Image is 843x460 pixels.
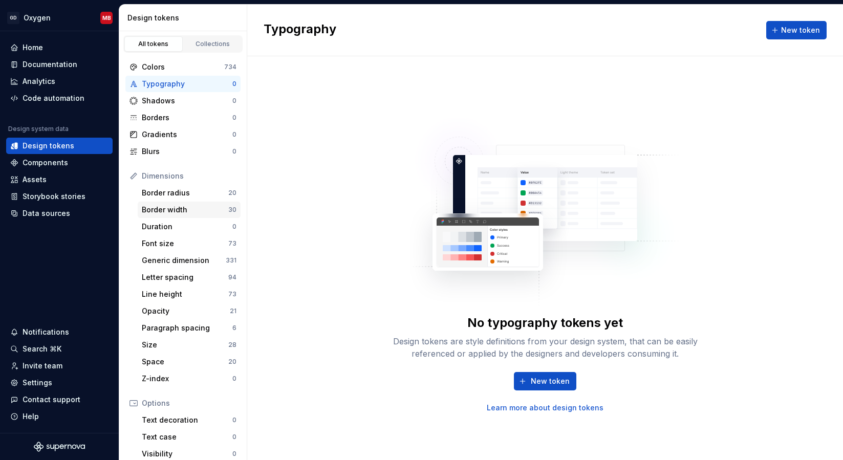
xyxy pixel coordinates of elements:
div: Line height [142,289,228,299]
div: 94 [228,273,236,281]
div: 0 [232,147,236,156]
a: Border radius20 [138,185,241,201]
div: Font size [142,238,228,249]
div: Storybook stories [23,191,85,202]
a: Settings [6,375,113,391]
div: Text case [142,432,232,442]
div: Size [142,340,228,350]
div: 20 [228,358,236,366]
div: 73 [228,290,236,298]
div: Collections [187,40,239,48]
a: Gradients0 [125,126,241,143]
div: Text decoration [142,415,232,425]
a: Blurs0 [125,143,241,160]
a: Text case0 [138,429,241,445]
div: Typography [142,79,232,89]
div: Border width [142,205,228,215]
div: 0 [232,97,236,105]
button: Notifications [6,324,113,340]
div: Assets [23,174,47,185]
div: Z-index [142,374,232,384]
div: 734 [224,63,236,71]
button: Search ⌘K [6,341,113,357]
a: Components [6,155,113,171]
a: Code automation [6,90,113,106]
a: Generic dimension331 [138,252,241,269]
div: Blurs [142,146,232,157]
a: Typography0 [125,76,241,92]
div: 0 [232,416,236,424]
div: Borders [142,113,232,123]
div: 6 [232,324,236,332]
div: Code automation [23,93,84,103]
div: 30 [228,206,236,214]
div: Oxygen [24,13,51,23]
a: Z-index0 [138,370,241,387]
div: Components [23,158,68,168]
div: Analytics [23,76,55,86]
span: New token [531,376,570,386]
div: 21 [230,307,236,315]
button: GDOxygenMB [2,7,117,29]
div: 331 [226,256,236,265]
a: Learn more about design tokens [487,403,603,413]
div: Contact support [23,395,80,405]
a: Opacity21 [138,303,241,319]
div: Notifications [23,327,69,337]
div: Design tokens [23,141,74,151]
a: Borders0 [125,109,241,126]
div: GD [7,12,19,24]
svg: Supernova Logo [34,442,85,452]
h2: Typography [264,21,336,39]
button: New token [766,21,827,39]
div: Border radius [142,188,228,198]
div: Design tokens [127,13,243,23]
a: Storybook stories [6,188,113,205]
a: Letter spacing94 [138,269,241,286]
div: Letter spacing [142,272,228,282]
div: 28 [228,341,236,349]
a: Invite team [6,358,113,374]
a: Text decoration0 [138,412,241,428]
div: Dimensions [142,171,236,181]
div: Documentation [23,59,77,70]
div: Opacity [142,306,230,316]
a: Size28 [138,337,241,353]
div: Design tokens are style definitions from your design system, that can be easily referenced or app... [381,335,709,360]
a: Shadows0 [125,93,241,109]
a: Data sources [6,205,113,222]
span: New token [781,25,820,35]
div: 0 [232,450,236,458]
div: Design system data [8,125,69,133]
div: Paragraph spacing [142,323,232,333]
a: Paragraph spacing6 [138,320,241,336]
div: Home [23,42,43,53]
a: Colors734 [125,59,241,75]
div: 0 [232,375,236,383]
div: No typography tokens yet [467,315,623,331]
div: MB [102,14,111,22]
button: New token [514,372,576,390]
a: Border width30 [138,202,241,218]
div: 20 [228,189,236,197]
div: Data sources [23,208,70,218]
div: Options [142,398,236,408]
a: Assets [6,171,113,188]
a: Line height73 [138,286,241,302]
a: Font size73 [138,235,241,252]
div: Space [142,357,228,367]
div: 0 [232,80,236,88]
div: Settings [23,378,52,388]
div: Search ⌘K [23,344,61,354]
div: 0 [232,114,236,122]
div: Help [23,411,39,422]
div: 0 [232,433,236,441]
a: Design tokens [6,138,113,154]
div: Generic dimension [142,255,226,266]
div: Gradients [142,129,232,140]
div: 0 [232,130,236,139]
div: 0 [232,223,236,231]
div: All tokens [128,40,179,48]
div: Duration [142,222,232,232]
